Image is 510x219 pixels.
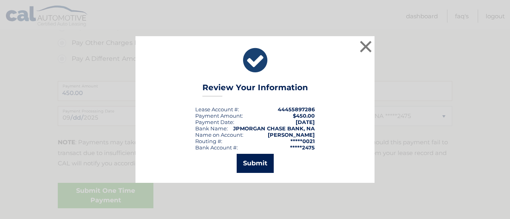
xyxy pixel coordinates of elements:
button: × [358,39,374,54]
strong: 44455897286 [278,106,315,112]
div: Bank Name: [195,125,228,132]
div: Bank Account #: [195,144,238,151]
span: [DATE] [296,119,315,125]
strong: [PERSON_NAME] [268,132,315,138]
div: Lease Account #: [195,106,239,112]
div: Routing #: [195,138,222,144]
div: Name on Account: [195,132,243,138]
div: : [195,119,234,125]
button: Submit [237,154,274,173]
strong: JPMORGAN CHASE BANK, NA [233,125,315,132]
span: $450.00 [293,112,315,119]
span: Payment Date [195,119,233,125]
h3: Review Your Information [202,83,308,97]
div: Payment Amount: [195,112,243,119]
